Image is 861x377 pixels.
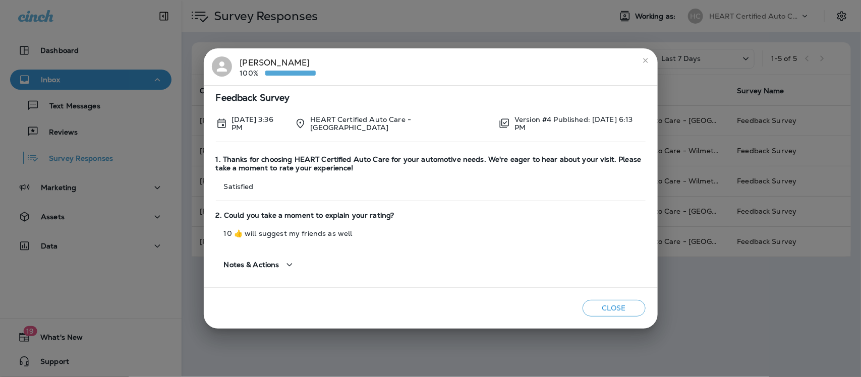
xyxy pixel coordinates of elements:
[240,69,265,77] p: 100%
[224,261,279,269] span: Notes & Actions
[583,300,646,317] button: Close
[514,115,645,132] p: Version #4 Published: [DATE] 6:13 PM
[216,229,646,237] p: 10 👍 will suggest my friends as well
[216,211,646,220] span: 2. Could you take a moment to explain your rating?
[216,94,646,102] span: Feedback Survey
[240,56,316,78] div: [PERSON_NAME]
[216,182,646,191] p: Satisfied
[216,250,304,279] button: Notes & Actions
[232,115,286,132] p: Sep 18, 2025 3:36 PM
[638,52,654,69] button: close
[216,155,646,172] span: 1. Thanks for choosing HEART Certified Auto Care for your automotive needs. We're eager to hear a...
[310,115,490,132] p: HEART Certified Auto Care - [GEOGRAPHIC_DATA]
